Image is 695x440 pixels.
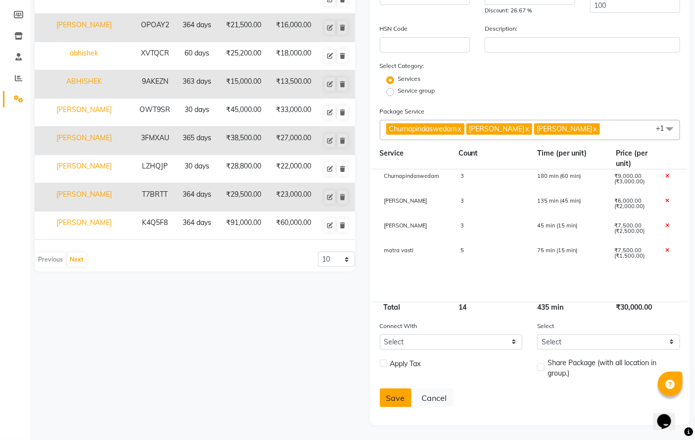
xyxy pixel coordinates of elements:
[134,70,177,99] td: 9AKEZN
[270,99,317,127] td: ₹33,000.00
[380,24,408,33] label: HSN Code
[384,197,427,204] span: [PERSON_NAME]
[607,173,658,190] div: ₹9,000.00 (₹3,000.00)
[218,183,270,212] td: ₹29,500.00
[461,222,464,229] span: 3
[530,198,606,215] div: 135 min (45 min)
[372,148,451,169] div: Service
[270,155,317,183] td: ₹22,000.00
[451,148,530,169] div: Count
[177,212,218,240] td: 364 days
[67,253,86,267] button: Next
[653,400,685,430] iframe: chat widget
[530,148,608,169] div: Time (per unit)
[270,212,317,240] td: ₹60,000.00
[384,172,439,179] span: Churnapindaswedam
[461,197,464,204] span: 3
[177,155,218,183] td: 30 days
[607,248,658,265] div: ₹7,500.00 (₹1,500.00)
[134,127,177,155] td: 3FMXAU
[469,124,525,133] span: [PERSON_NAME]
[35,212,134,240] td: [PERSON_NAME]
[530,173,606,190] div: 180 min (60 min)
[177,70,218,99] td: 363 days
[218,212,270,240] td: ₹91,000.00
[218,155,270,183] td: ₹28,800.00
[35,70,134,99] td: ABHISHEK
[398,86,435,95] label: Service group
[380,107,425,116] label: Package Service
[537,124,593,133] span: [PERSON_NAME]
[35,127,134,155] td: [PERSON_NAME]
[35,14,134,42] td: [PERSON_NAME]
[380,61,424,70] label: Select Category:
[593,124,597,133] a: x
[134,42,177,70] td: XVTQCR
[218,14,270,42] td: ₹21,500.00
[607,223,658,240] div: ₹7,500.00 (₹2,500.00)
[485,7,532,14] span: Discount: 26.67 %
[270,42,317,70] td: ₹18,000.00
[457,124,462,133] a: x
[416,388,454,407] button: Cancel
[218,127,270,155] td: ₹38,500.00
[380,322,417,330] label: Connect With
[177,14,218,42] td: 364 days
[270,14,317,42] td: ₹16,000.00
[134,14,177,42] td: OPOAY2
[389,124,457,133] span: Churnapindaswedam
[218,42,270,70] td: ₹25,200.00
[461,247,464,254] span: 5
[537,322,554,330] label: Select
[218,99,270,127] td: ₹45,000.00
[451,302,530,313] div: 14
[134,183,177,212] td: T7BRTT
[270,183,317,212] td: ₹23,000.00
[390,359,421,369] span: Apply Tax
[525,124,529,133] a: x
[609,148,661,169] div: Price (per unit)
[485,24,517,33] label: Description:
[656,124,672,133] span: +1
[384,247,414,254] span: matra vasti
[384,222,427,229] span: [PERSON_NAME]
[35,42,134,70] td: abhishek
[35,183,134,212] td: [PERSON_NAME]
[35,99,134,127] td: [PERSON_NAME]
[177,42,218,70] td: 60 days
[134,155,177,183] td: LZHQJP
[177,183,218,212] td: 364 days
[607,198,658,215] div: ₹6,000.00 (₹2,000.00)
[270,127,317,155] td: ₹27,000.00
[530,302,608,313] div: 435 min
[380,299,405,316] span: Total
[530,223,606,240] div: 45 min (15 min)
[134,99,177,127] td: OWT9SR
[134,212,177,240] td: K4Q5F8
[461,172,464,179] span: 3
[35,155,134,183] td: [PERSON_NAME]
[530,248,606,265] div: 75 min (15 min)
[218,70,270,99] td: ₹15,000.00
[177,127,218,155] td: 365 days
[380,388,412,407] button: Save
[177,99,218,127] td: 30 days
[270,70,317,99] td: ₹13,500.00
[609,302,661,313] div: ₹30,000.00
[398,74,421,83] label: Services
[548,358,680,379] span: Share Package (with all location in group.)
